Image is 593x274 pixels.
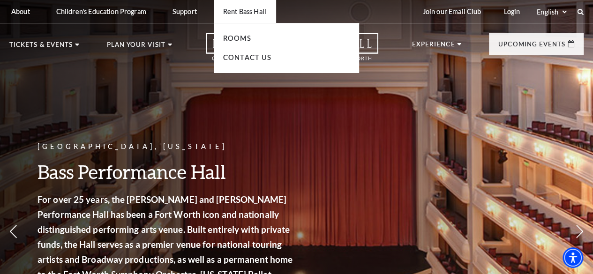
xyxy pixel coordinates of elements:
[223,34,251,42] a: Rooms
[223,53,272,61] a: Contact Us
[223,7,266,15] p: Rent Bass Hall
[38,141,295,153] p: [GEOGRAPHIC_DATA], [US_STATE]
[9,42,73,53] p: Tickets & Events
[11,7,30,15] p: About
[563,247,583,268] div: Accessibility Menu
[173,7,197,15] p: Support
[498,41,565,52] p: Upcoming Events
[107,42,165,53] p: Plan Your Visit
[412,41,455,52] p: Experience
[535,7,568,16] select: Select:
[172,33,412,70] a: Open this option
[56,7,146,15] p: Children's Education Program
[38,160,295,184] h3: Bass Performance Hall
